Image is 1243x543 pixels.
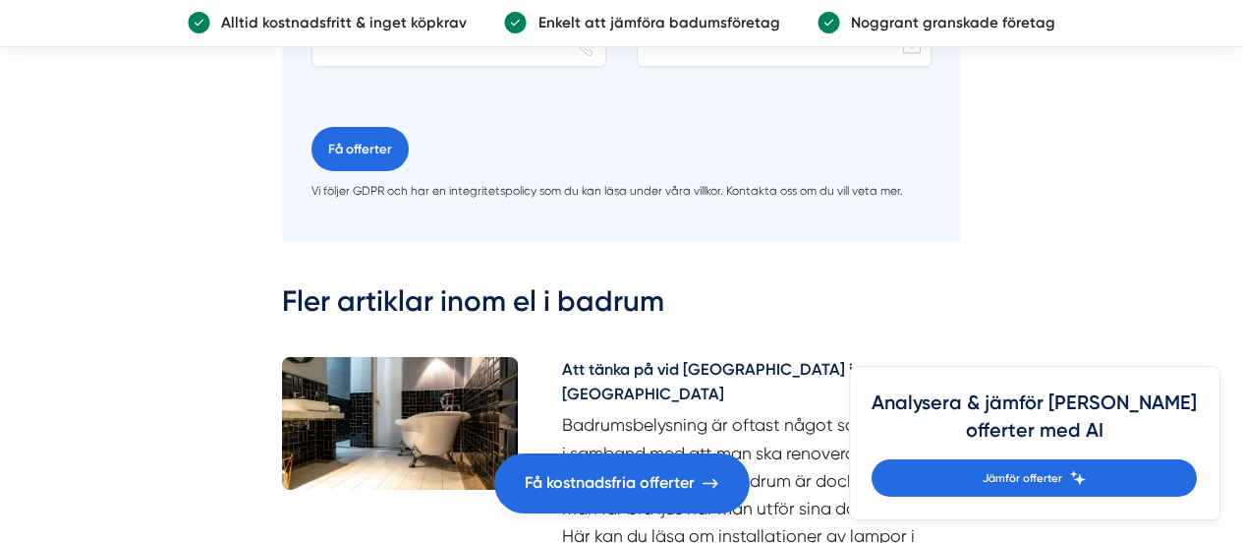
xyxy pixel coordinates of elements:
[872,459,1197,497] a: Jämför offerter
[282,281,962,333] h2: Fler artiklar inom el i badrum
[494,453,750,513] a: Få kostnadsfria offerter
[311,127,409,171] button: Få offerter
[525,470,695,496] span: Få kostnadsfria offerter
[840,11,1055,34] p: Noggrant granskade företag
[527,11,779,34] p: Enkelt att jämföra badumsföretag
[983,469,1062,487] span: Jämför offerter
[311,182,932,201] p: Vi följer GDPR och har en integritetspolicy som du kan läsa under våra villkor. Kontakta oss om d...
[562,357,961,412] a: Att tänka på vid [GEOGRAPHIC_DATA] i [GEOGRAPHIC_DATA]
[210,11,467,34] p: Alltid kostnadsfritt & inget köpkrav
[282,357,518,490] img: Att tänka på vid val av belysning i badrum
[872,390,1197,459] h4: Analysera & jämför [PERSON_NAME] offerter med AI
